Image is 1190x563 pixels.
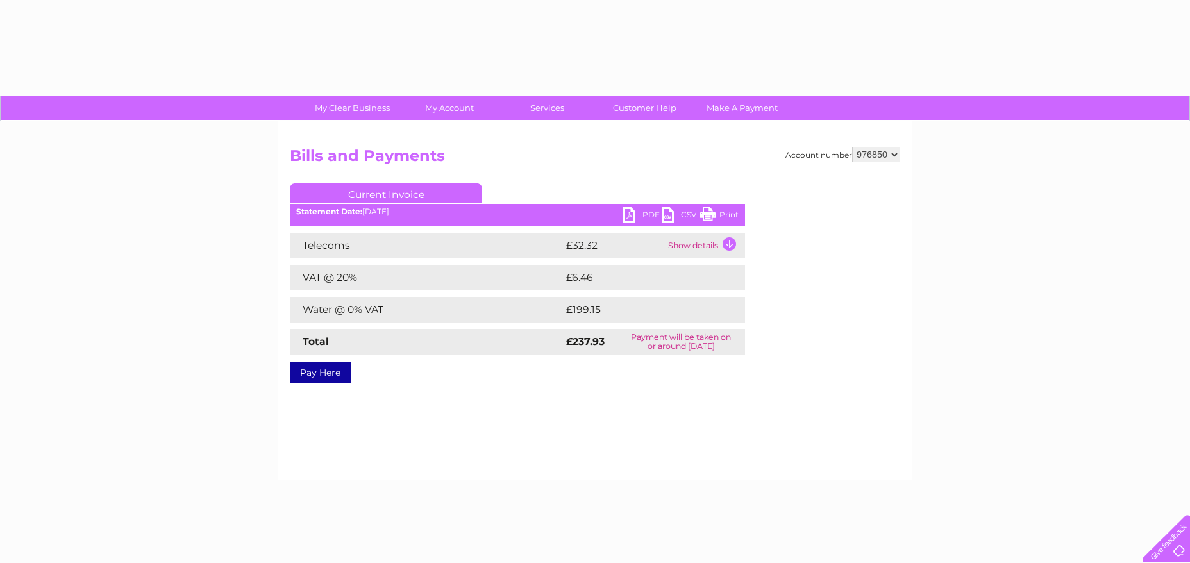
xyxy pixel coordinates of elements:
a: Pay Here [290,362,351,383]
strong: £237.93 [566,335,605,348]
td: Telecoms [290,233,563,258]
a: Services [494,96,600,120]
a: My Clear Business [299,96,405,120]
div: Account number [785,147,900,162]
a: Make A Payment [689,96,795,120]
a: My Account [397,96,503,120]
div: [DATE] [290,207,745,216]
td: Water @ 0% VAT [290,297,563,323]
a: CSV [662,207,700,226]
b: Statement Date: [296,206,362,216]
td: £32.32 [563,233,665,258]
td: Payment will be taken on or around [DATE] [617,329,745,355]
td: £6.46 [563,265,716,290]
td: £199.15 [563,297,721,323]
h2: Bills and Payments [290,147,900,171]
a: Print [700,207,739,226]
td: VAT @ 20% [290,265,563,290]
a: Current Invoice [290,183,482,203]
td: Show details [665,233,745,258]
a: Customer Help [592,96,698,120]
a: PDF [623,207,662,226]
strong: Total [303,335,329,348]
